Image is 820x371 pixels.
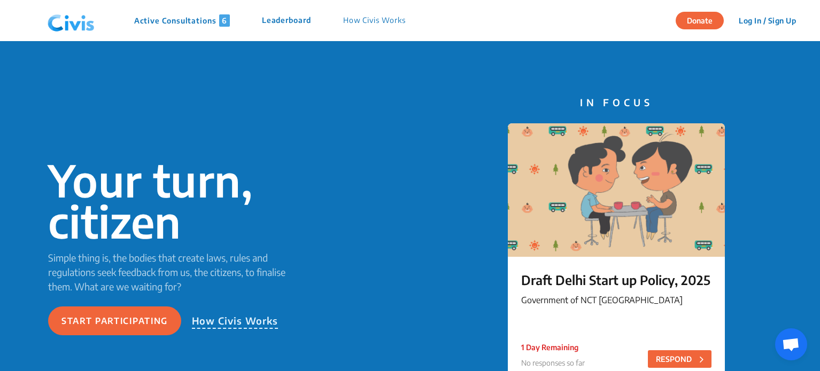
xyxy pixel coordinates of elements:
[775,328,807,360] a: Open chat
[732,12,803,29] button: Log In / Sign Up
[521,358,585,367] span: No responses so far
[48,250,301,294] p: Simple thing is, the bodies that create laws, rules and regulations seek feedback from us, the ci...
[508,95,725,109] p: IN FOCUS
[521,270,711,289] p: Draft Delhi Start up Policy, 2025
[43,5,99,37] img: navlogo.png
[192,313,279,329] p: How Civis Works
[48,306,181,335] button: Start participating
[676,14,732,25] a: Donate
[262,14,311,27] p: Leaderboard
[134,14,230,27] p: Active Consultations
[219,14,230,27] span: 6
[521,294,711,306] p: Government of NCT [GEOGRAPHIC_DATA]
[343,14,406,27] p: How Civis Works
[521,342,585,353] p: 1 Day Remaining
[648,350,711,368] button: RESPOND
[676,12,724,29] button: Donate
[48,160,301,242] p: Your turn, citizen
